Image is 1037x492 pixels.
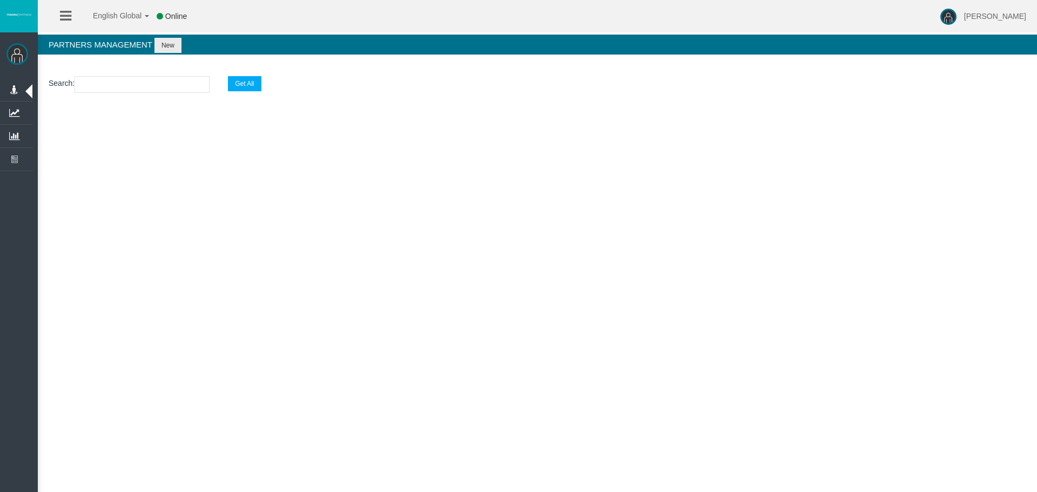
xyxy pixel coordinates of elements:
span: [PERSON_NAME] [964,12,1026,21]
span: Partners Management [49,40,152,49]
img: user-image [940,9,957,25]
img: logo.svg [5,12,32,17]
span: English Global [79,11,142,20]
button: Get All [228,76,261,91]
span: Online [165,12,187,21]
p: : [49,76,1026,93]
button: New [154,38,181,53]
label: Search [49,77,72,90]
